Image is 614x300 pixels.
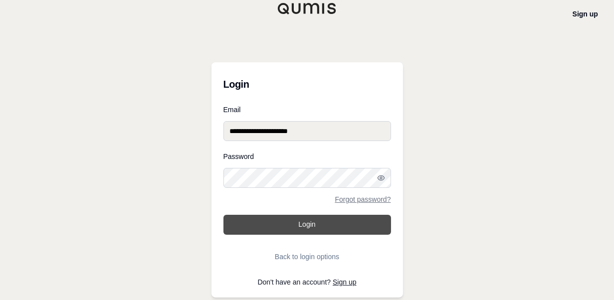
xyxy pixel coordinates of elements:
[223,279,391,286] p: Don't have an account?
[223,215,391,235] button: Login
[573,10,598,18] a: Sign up
[333,278,356,286] a: Sign up
[223,153,391,160] label: Password
[223,74,391,94] h3: Login
[277,2,337,14] img: Qumis
[335,196,391,203] a: Forgot password?
[223,247,391,267] button: Back to login options
[223,106,391,113] label: Email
